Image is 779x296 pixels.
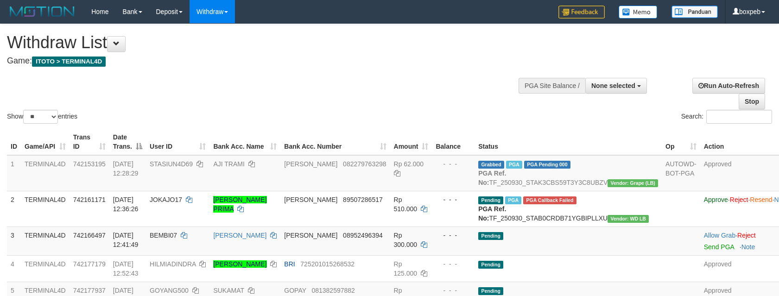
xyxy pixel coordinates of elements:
[704,232,737,239] span: ·
[478,161,504,169] span: Grabbed
[343,160,386,168] span: Copy 082279763298 to clipboard
[704,232,735,239] a: Allow Grab
[519,78,585,94] div: PGA Site Balance /
[505,196,521,204] span: Marked by boxzainul
[150,196,182,203] span: JOKAJO17
[608,215,649,223] span: Vendor URL: https://dashboard.q2checkout.com/secure
[213,287,244,294] a: SUKAMAT
[7,57,510,66] h4: Game:
[739,94,765,109] a: Stop
[478,205,506,222] b: PGA Ref. No:
[113,232,139,248] span: [DATE] 12:41:49
[73,232,106,239] span: 742166497
[478,287,503,295] span: Pending
[311,287,355,294] span: Copy 081382597882 to clipboard
[7,255,21,282] td: 4
[671,6,718,18] img: panduan.png
[213,160,244,168] a: AJI TRAMI
[150,160,193,168] span: STASIUN4D69
[7,191,21,227] td: 2
[506,161,522,169] span: Marked by boxzainul
[432,129,475,155] th: Balance
[662,129,700,155] th: Op: activate to sort column ascending
[681,110,772,124] label: Search:
[21,155,70,191] td: TERMINAL4D
[300,260,355,268] span: Copy 725201015268532 to clipboard
[213,232,266,239] a: [PERSON_NAME]
[475,155,662,191] td: TF_250930_STAK3CBS59T3Y3C8UBZV
[750,196,772,203] a: Resend
[436,159,471,169] div: - - -
[741,243,755,251] a: Note
[619,6,658,19] img: Button%20Memo.svg
[343,196,383,203] span: Copy 89507286517 to clipboard
[113,260,139,277] span: [DATE] 12:52:43
[7,33,510,52] h1: Withdraw List
[284,160,337,168] span: [PERSON_NAME]
[150,260,196,268] span: HILMIADINDRA
[113,160,139,177] span: [DATE] 12:28:29
[343,232,383,239] span: Copy 08952496394 to clipboard
[21,191,70,227] td: TERMINAL4D
[23,110,58,124] select: Showentries
[608,179,658,187] span: Vendor URL: https://dashboard.q2checkout.com/secure
[478,261,503,269] span: Pending
[213,260,266,268] a: [PERSON_NAME]
[73,196,106,203] span: 742161171
[7,129,21,155] th: ID
[478,232,503,240] span: Pending
[209,129,280,155] th: Bank Acc. Name: activate to sort column ascending
[524,161,570,169] span: PGA Pending
[591,82,635,89] span: None selected
[706,110,772,124] input: Search:
[109,129,146,155] th: Date Trans.: activate to sort column descending
[70,129,109,155] th: Trans ID: activate to sort column ascending
[558,6,605,19] img: Feedback.jpg
[7,227,21,255] td: 3
[284,232,337,239] span: [PERSON_NAME]
[436,286,471,295] div: - - -
[73,260,106,268] span: 742177179
[280,129,390,155] th: Bank Acc. Number: activate to sort column ascending
[73,287,106,294] span: 742177937
[436,195,471,204] div: - - -
[7,155,21,191] td: 1
[284,287,306,294] span: GOPAY
[585,78,647,94] button: None selected
[32,57,106,67] span: ITOTO > TERMINAL4D
[113,196,139,213] span: [DATE] 12:36:26
[7,5,77,19] img: MOTION_logo.png
[394,232,418,248] span: Rp 300.000
[150,232,177,239] span: BEMBI07
[21,227,70,255] td: TERMINAL4D
[692,78,765,94] a: Run Auto-Refresh
[730,196,748,203] a: Reject
[704,243,734,251] a: Send PGA
[21,255,70,282] td: TERMINAL4D
[394,196,418,213] span: Rp 510.000
[478,196,503,204] span: Pending
[284,196,337,203] span: [PERSON_NAME]
[737,232,756,239] a: Reject
[475,191,662,227] td: TF_250930_STAB0CRDB71YGBIPLLXU
[662,155,700,191] td: AUTOWD-BOT-PGA
[7,110,77,124] label: Show entries
[475,129,662,155] th: Status
[478,170,506,186] b: PGA Ref. No:
[704,196,728,203] a: Approve
[523,196,576,204] span: PGA Error
[21,129,70,155] th: Game/API: activate to sort column ascending
[436,259,471,269] div: - - -
[394,260,418,277] span: Rp 125.000
[284,260,295,268] span: BRI
[436,231,471,240] div: - - -
[73,160,106,168] span: 742153195
[150,287,189,294] span: GOYANG500
[213,196,266,213] a: [PERSON_NAME] PRIMA
[394,160,424,168] span: Rp 62.000
[146,129,209,155] th: User ID: activate to sort column ascending
[390,129,432,155] th: Amount: activate to sort column ascending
